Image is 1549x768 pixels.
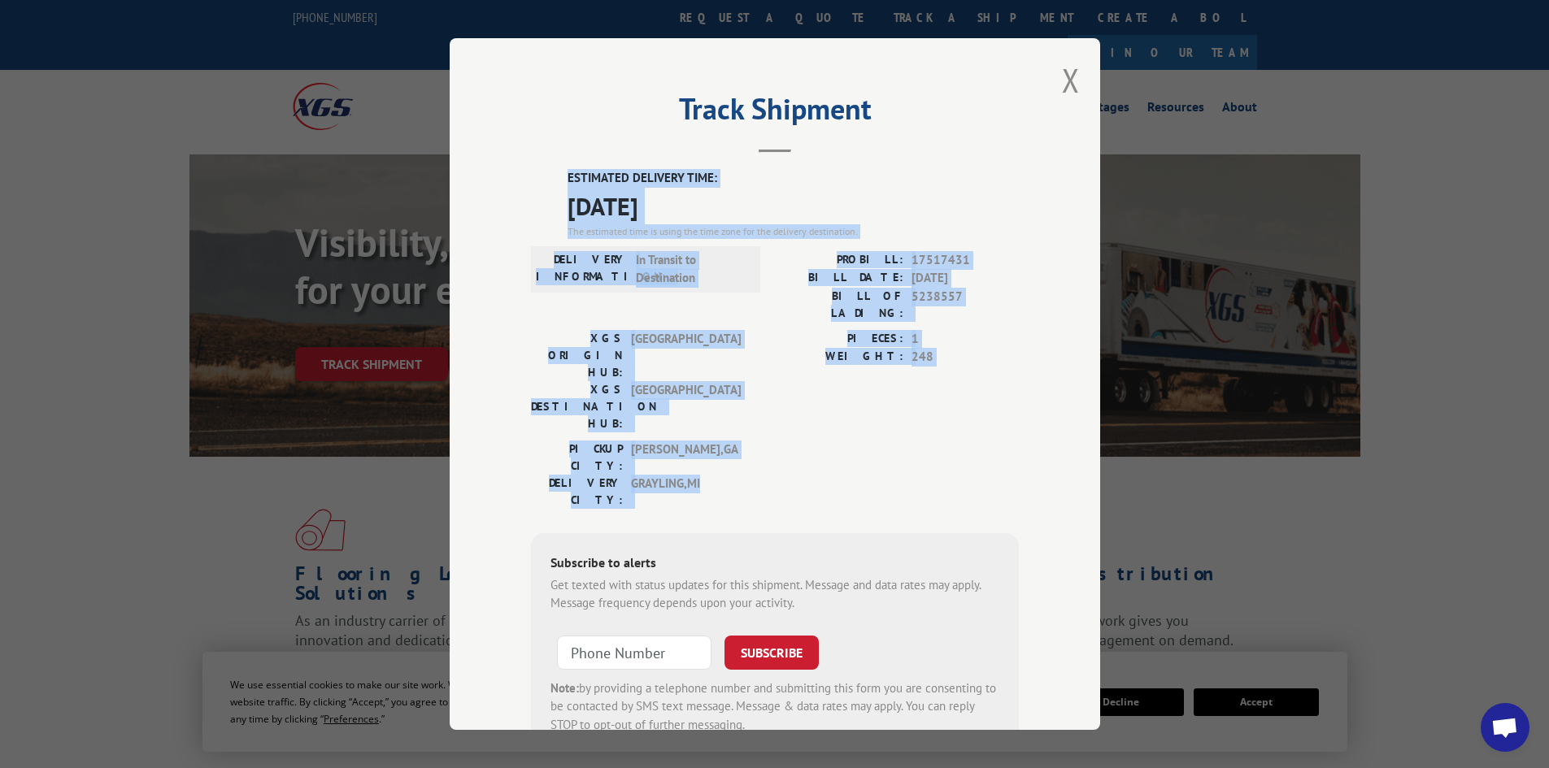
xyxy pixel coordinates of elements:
[568,169,1019,188] label: ESTIMATED DELIVERY TIME:
[550,680,579,696] strong: Note:
[1062,59,1080,102] button: Close modal
[531,98,1019,128] h2: Track Shipment
[557,636,711,670] input: Phone Number
[631,475,741,509] span: GRAYLING , MI
[531,381,623,432] label: XGS DESTINATION HUB:
[550,679,999,735] div: by providing a telephone number and submitting this form you are consenting to be contacted by SM...
[550,553,999,576] div: Subscribe to alerts
[636,251,746,288] span: In Transit to Destination
[775,269,903,288] label: BILL DATE:
[775,348,903,367] label: WEIGHT:
[550,576,999,613] div: Get texted with status updates for this shipment. Message and data rates may apply. Message frequ...
[631,440,741,475] span: [PERSON_NAME] , GA
[775,251,903,270] label: PROBILL:
[724,636,819,670] button: SUBSCRIBE
[568,188,1019,224] span: [DATE]
[631,381,741,432] span: [GEOGRAPHIC_DATA]
[912,251,1019,270] span: 17517431
[536,251,628,288] label: DELIVERY INFORMATION:
[775,330,903,349] label: PIECES:
[531,475,623,509] label: DELIVERY CITY:
[775,288,903,322] label: BILL OF LADING:
[531,440,623,475] label: PICKUP CITY:
[912,288,1019,322] span: 5238557
[531,330,623,381] label: XGS ORIGIN HUB:
[1481,703,1529,752] div: Open chat
[912,330,1019,349] span: 1
[912,348,1019,367] span: 248
[631,330,741,381] span: [GEOGRAPHIC_DATA]
[912,269,1019,288] span: [DATE]
[568,224,1019,239] div: The estimated time is using the time zone for the delivery destination.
